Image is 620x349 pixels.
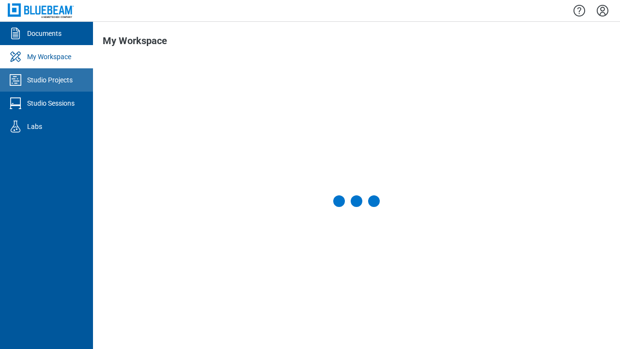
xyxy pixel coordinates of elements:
svg: Documents [8,26,23,41]
button: Settings [595,2,610,19]
div: My Workspace [27,52,71,62]
div: Studio Projects [27,75,73,85]
div: Loading My Workspace [333,195,380,207]
img: Bluebeam, Inc. [8,3,74,17]
svg: Labs [8,119,23,134]
h1: My Workspace [103,35,167,51]
div: Documents [27,29,62,38]
svg: Studio Sessions [8,95,23,111]
svg: Studio Projects [8,72,23,88]
div: Labs [27,122,42,131]
svg: My Workspace [8,49,23,64]
div: Studio Sessions [27,98,75,108]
